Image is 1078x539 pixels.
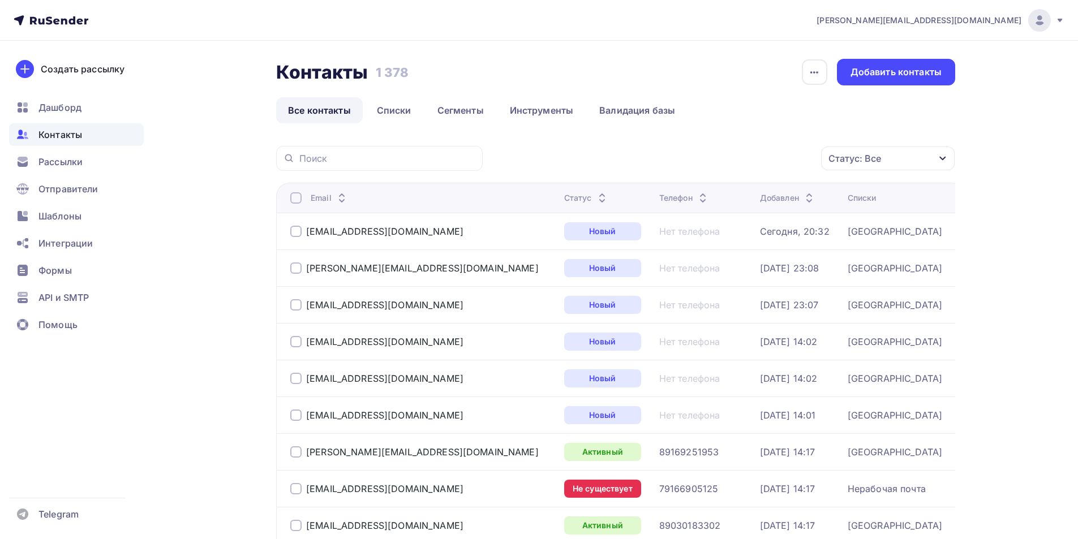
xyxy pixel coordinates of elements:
a: 89169251953 [659,446,719,458]
div: Новый [564,296,641,314]
a: [DATE] 14:02 [760,373,818,384]
div: Статус: Все [828,152,881,165]
a: [PERSON_NAME][EMAIL_ADDRESS][DOMAIN_NAME] [306,446,539,458]
a: [GEOGRAPHIC_DATA] [848,409,942,421]
a: [EMAIL_ADDRESS][DOMAIN_NAME] [306,299,463,311]
span: Шаблоны [38,209,81,223]
div: [DATE] 23:08 [760,262,819,274]
a: Активный [564,443,641,461]
span: Telegram [38,507,79,521]
a: Инструменты [498,97,586,123]
a: Формы [9,259,144,282]
a: Новый [564,406,641,424]
span: Формы [38,264,72,277]
button: Статус: Все [821,146,955,171]
a: [DATE] 14:17 [760,520,815,531]
span: Контакты [38,128,82,141]
a: Списки [365,97,423,123]
a: [DATE] 14:01 [760,409,816,421]
a: [DATE] 14:17 [760,446,815,458]
span: [PERSON_NAME][EMAIL_ADDRESS][DOMAIN_NAME] [817,15,1021,26]
div: 89030183302 [659,520,721,531]
div: Телефон [659,192,710,204]
a: [DATE] 14:02 [760,336,818,347]
div: 79166905125 [659,483,719,494]
a: Шаблоны [9,205,144,227]
a: [GEOGRAPHIC_DATA] [848,446,942,458]
a: [EMAIL_ADDRESS][DOMAIN_NAME] [306,336,463,347]
a: Дашборд [9,96,144,119]
a: Сегодня, 20:32 [760,226,830,237]
a: Новый [564,369,641,387]
div: Новый [564,333,641,351]
a: [EMAIL_ADDRESS][DOMAIN_NAME] [306,409,463,421]
div: Добавить контакты [851,66,942,79]
a: Контакты [9,123,144,146]
a: Нет телефона [659,299,720,311]
a: [GEOGRAPHIC_DATA] [848,336,942,347]
div: Email [311,192,349,204]
a: [EMAIL_ADDRESS][DOMAIN_NAME] [306,483,463,494]
div: Добавлен [760,192,816,204]
input: Поиск [299,152,476,165]
a: Нет телефона [659,409,720,421]
span: Интеграции [38,236,93,250]
a: Валидация базы [587,97,687,123]
a: Нет телефона [659,226,720,237]
a: Новый [564,259,641,277]
a: [EMAIL_ADDRESS][DOMAIN_NAME] [306,520,463,531]
div: Активный [564,516,641,534]
div: [GEOGRAPHIC_DATA] [848,262,942,274]
span: API и SMTP [38,291,89,304]
a: Рассылки [9,150,144,173]
span: Рассылки [38,155,83,169]
a: Не существует [564,480,641,498]
a: [EMAIL_ADDRESS][DOMAIN_NAME] [306,373,463,384]
div: [GEOGRAPHIC_DATA] [848,520,942,531]
a: [DATE] 23:07 [760,299,819,311]
div: [GEOGRAPHIC_DATA] [848,373,942,384]
span: Дашборд [38,101,81,114]
div: Списки [848,192,877,204]
a: Новый [564,222,641,240]
a: [DATE] 14:17 [760,483,815,494]
a: Нерабочая почта [848,483,926,494]
a: [GEOGRAPHIC_DATA] [848,226,942,237]
a: Нет телефона [659,262,720,274]
a: [PERSON_NAME][EMAIL_ADDRESS][DOMAIN_NAME] [817,9,1064,32]
div: Нет телефона [659,373,720,384]
div: Нет телефона [659,336,720,347]
h2: Контакты [276,61,368,84]
div: Статус [564,192,609,204]
a: [PERSON_NAME][EMAIL_ADDRESS][DOMAIN_NAME] [306,262,539,274]
a: [EMAIL_ADDRESS][DOMAIN_NAME] [306,226,463,237]
span: Помощь [38,318,78,331]
a: [GEOGRAPHIC_DATA] [848,299,942,311]
span: Отправители [38,182,98,196]
a: Отправители [9,178,144,200]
